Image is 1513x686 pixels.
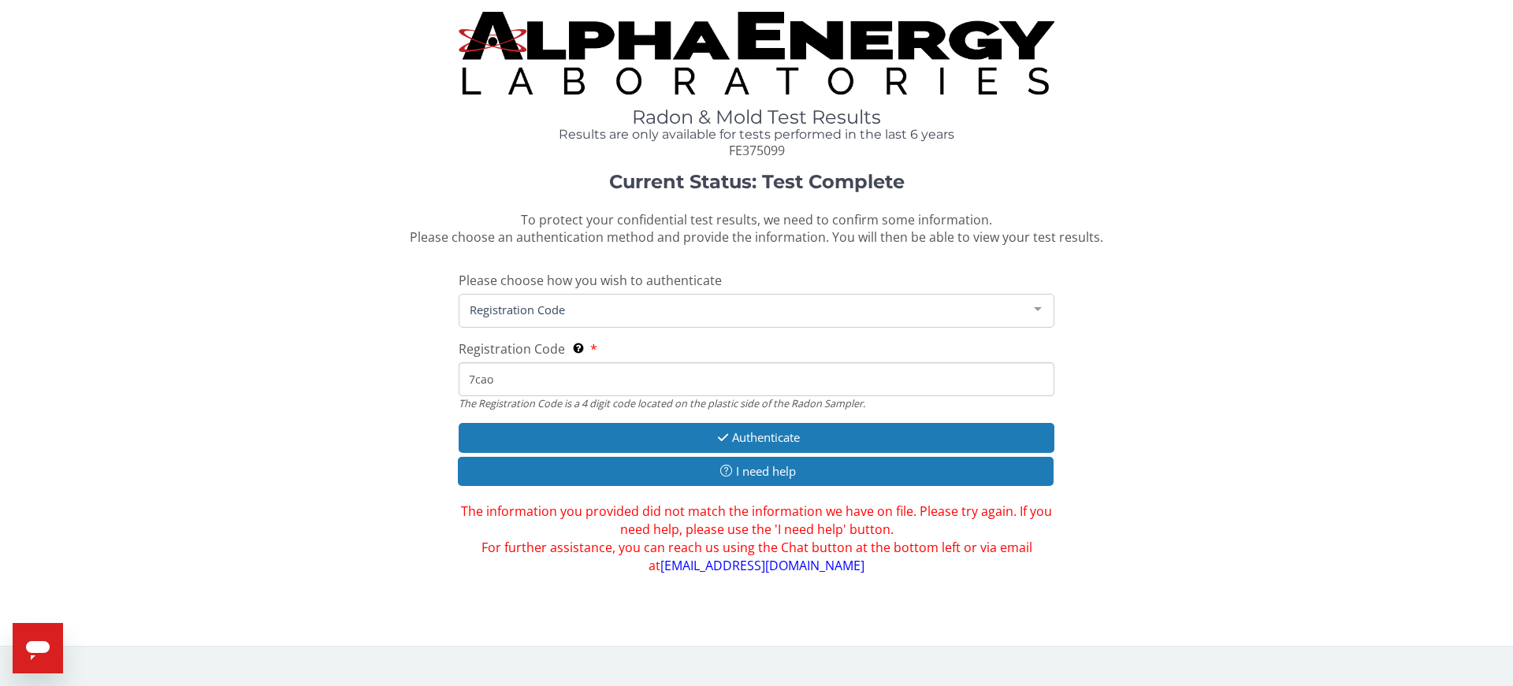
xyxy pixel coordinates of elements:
[459,502,1054,574] span: The information you provided did not match the information we have on file. Please try again. If ...
[13,623,63,673] iframe: Button to launch messaging window
[459,107,1054,128] h1: Radon & Mold Test Results
[459,423,1054,452] button: Authenticate
[609,170,905,193] strong: Current Status: Test Complete
[459,272,722,289] span: Please choose how you wish to authenticate
[459,128,1054,142] h4: Results are only available for tests performed in the last 6 years
[410,211,1103,247] span: To protect your confidential test results, we need to confirm some information. Please choose an ...
[458,457,1054,486] button: I need help
[729,142,785,159] span: FE375099
[459,12,1054,95] img: TightCrop.jpg
[459,396,1054,410] div: The Registration Code is a 4 digit code located on the plastic side of the Radon Sampler.
[660,557,864,574] a: [EMAIL_ADDRESS][DOMAIN_NAME]
[459,340,565,358] span: Registration Code
[466,301,1022,318] span: Registration Code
